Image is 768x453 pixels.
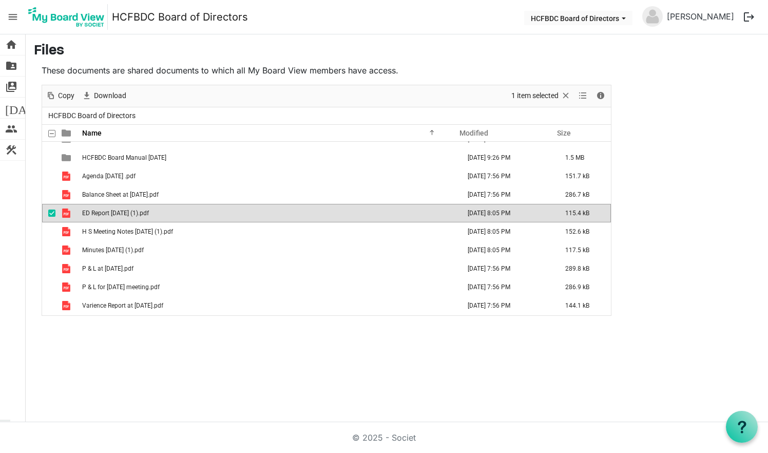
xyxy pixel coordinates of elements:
td: August 21, 2025 7:56 PM column header Modified [457,278,554,296]
button: HCFBDC Board of Directors dropdownbutton [524,11,632,25]
td: is template cell column header type [55,296,79,315]
a: HCFBDC Board of Directors [112,7,248,27]
span: Agenda [DATE] .pdf [82,173,136,180]
td: 1.5 MB is template cell column header Size [554,148,611,167]
img: no-profile-picture.svg [642,6,663,27]
span: menu [3,7,23,27]
td: P & L at July 30, 2025.pdf is template cell column header Name [79,259,457,278]
td: is template cell column header type [55,185,79,204]
span: HCFBDC Board Manual [DATE] [82,154,166,161]
td: 115.4 kB is template cell column header Size [554,204,611,222]
td: November 10, 2022 9:26 PM column header Modified [457,148,554,167]
td: 286.7 kB is template cell column header Size [554,185,611,204]
td: 151.7 kB is template cell column header Size [554,167,611,185]
span: Download [93,89,127,102]
button: View dropdownbutton [577,89,589,102]
span: switch_account [5,77,17,97]
h3: Files [34,43,760,60]
td: is template cell column header type [55,241,79,259]
p: These documents are shared documents to which all My Board View members have access. [42,64,611,77]
span: Varience Report at [DATE].pdf [82,302,163,309]
td: Varience Report at July 31, 2025.pdf is template cell column header Name [79,296,457,315]
span: Modified [459,129,488,137]
button: logout [738,6,760,28]
span: Copy [57,89,75,102]
div: Copy [42,85,78,107]
td: August 21, 2025 7:56 PM column header Modified [457,167,554,185]
td: checkbox [42,241,55,259]
td: is template cell column header type [55,259,79,278]
td: Minutes June 2025 (1).pdf is template cell column header Name [79,241,457,259]
td: is template cell column header type [55,204,79,222]
button: Download [80,89,128,102]
td: August 21, 2025 7:56 PM column header Modified [457,185,554,204]
span: construction [5,140,17,160]
td: August 21, 2025 8:05 PM column header Modified [457,204,554,222]
td: 144.1 kB is template cell column header Size [554,296,611,315]
span: Size [557,129,571,137]
button: Details [594,89,608,102]
a: [PERSON_NAME] [663,6,738,27]
td: August 21, 2025 8:05 PM column header Modified [457,241,554,259]
td: is template cell column header type [55,278,79,296]
td: August 21, 2025 7:56 PM column header Modified [457,296,554,315]
span: P & L at [DATE].pdf [82,265,133,272]
span: ED Report [DATE] (1).pdf [82,210,149,217]
span: Minutes [DATE] (1).pdf [82,247,144,254]
a: © 2025 - Societ [352,432,416,443]
span: P & L for [DATE] meeting.pdf [82,284,160,291]
span: HCFBDC Board of Directors [46,109,138,122]
img: My Board View Logo [25,4,108,30]
td: is template cell column header type [55,148,79,167]
td: checkbox [42,278,55,296]
td: is template cell column header type [55,222,79,241]
td: ED Report July 2025 (1).pdf is template cell column header Name [79,204,457,222]
td: 289.8 kB is template cell column header Size [554,259,611,278]
a: My Board View Logo [25,4,112,30]
span: home [5,34,17,55]
span: people [5,119,17,139]
td: is template cell column header type [55,167,79,185]
span: folder_shared [5,55,17,76]
td: August 21, 2025 7:56 PM column header Modified [457,259,554,278]
span: H S Meeting Notes [DATE] (1).pdf [82,228,173,235]
td: checkbox [42,204,55,222]
td: Agenda August 2025 .pdf is template cell column header Name [79,167,457,185]
span: Name [82,129,102,137]
td: checkbox [42,185,55,204]
td: checkbox [42,259,55,278]
td: checkbox [42,148,55,167]
td: H S Meeting Notes July 14 2025 (1).pdf is template cell column header Name [79,222,457,241]
button: Copy [44,89,76,102]
div: Download [78,85,130,107]
div: Details [592,85,609,107]
td: 286.9 kB is template cell column header Size [554,278,611,296]
div: Clear selection [508,85,574,107]
td: checkbox [42,222,55,241]
td: P & L for August 2025 meeting.pdf is template cell column header Name [79,278,457,296]
td: August 21, 2025 8:05 PM column header Modified [457,222,554,241]
div: View [574,85,592,107]
span: Balance Sheet at [DATE].pdf [82,191,159,198]
td: Balance Sheet at July 31, 2025.pdf is template cell column header Name [79,185,457,204]
td: checkbox [42,167,55,185]
td: 152.6 kB is template cell column header Size [554,222,611,241]
td: HCFBDC Board Manual October 2022 is template cell column header Name [79,148,457,167]
span: 2025 BOD MEETINGS [82,136,141,143]
button: Selection [510,89,573,102]
span: 1 item selected [510,89,560,102]
td: 117.5 kB is template cell column header Size [554,241,611,259]
span: [DATE] [5,98,45,118]
td: checkbox [42,296,55,315]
